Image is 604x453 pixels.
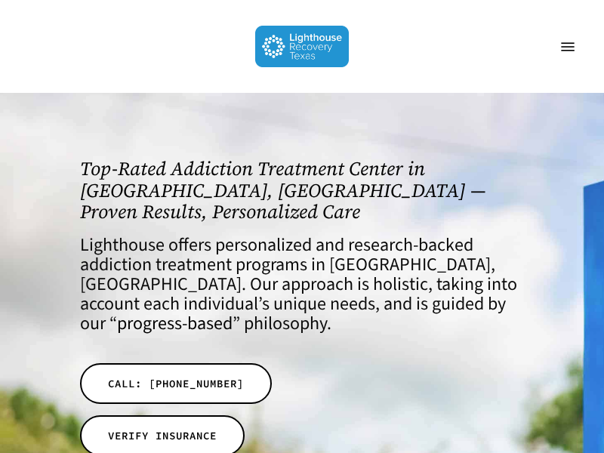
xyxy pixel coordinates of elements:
[117,310,233,337] a: progress-based
[553,39,583,54] a: Navigation Menu
[80,363,272,404] a: CALL: [PHONE_NUMBER]
[108,376,244,391] span: CALL: [PHONE_NUMBER]
[80,158,524,223] h1: Top-Rated Addiction Treatment Center in [GEOGRAPHIC_DATA], [GEOGRAPHIC_DATA] — Proven Results, Pe...
[80,236,524,334] h4: Lighthouse offers personalized and research-backed addiction treatment programs in [GEOGRAPHIC_DA...
[108,428,217,443] span: VERIFY INSURANCE
[255,26,350,67] img: Lighthouse Recovery Texas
